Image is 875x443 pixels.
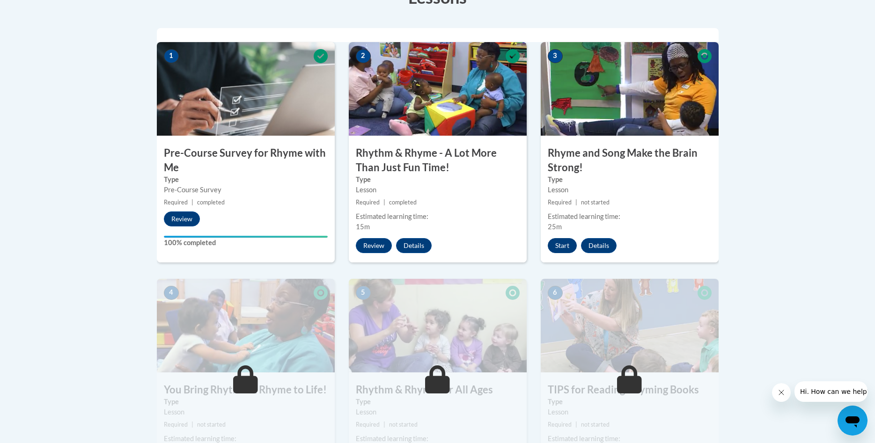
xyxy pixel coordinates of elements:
div: Lesson [164,407,328,417]
img: Course Image [349,279,527,372]
span: 5 [356,286,371,300]
span: | [383,199,385,206]
img: Course Image [349,42,527,136]
button: Details [396,238,432,253]
span: | [191,421,193,428]
span: 15m [356,223,370,231]
div: Estimated learning time: [548,211,712,222]
iframe: Message from company [794,381,868,402]
span: not started [581,421,610,428]
span: Required [164,199,188,206]
button: Review [164,211,200,226]
span: Required [356,199,380,206]
span: | [575,199,577,206]
span: Hi. How can we help? [6,7,76,14]
h3: TIPS for Reading Rhyming Books [541,383,719,397]
div: Lesson [548,407,712,417]
h3: Pre-Course Survey for Rhyme with Me [157,146,335,175]
span: 4 [164,286,179,300]
label: Type [356,397,520,407]
button: Details [581,238,617,253]
span: completed [197,199,225,206]
span: Required [356,421,380,428]
div: Lesson [356,185,520,195]
label: Type [356,174,520,185]
div: Lesson [548,185,712,195]
div: Pre-Course Survey [164,185,328,195]
iframe: Button to launch messaging window [838,406,868,436]
label: Type [548,397,712,407]
img: Course Image [541,42,719,136]
span: | [383,421,385,428]
span: Required [164,421,188,428]
span: not started [389,421,418,428]
span: Required [548,421,572,428]
span: | [575,421,577,428]
h3: You Bring Rhythm & Rhyme to Life! [157,383,335,397]
label: Type [164,397,328,407]
h3: Rhythm & Rhyme for All Ages [349,383,527,397]
div: Lesson [356,407,520,417]
span: not started [197,421,226,428]
h3: Rhythm & Rhyme - A Lot More Than Just Fun Time! [349,146,527,175]
span: Required [548,199,572,206]
span: completed [389,199,417,206]
span: 25m [548,223,562,231]
div: Estimated learning time: [356,211,520,222]
h3: Rhyme and Song Make the Brain Strong! [541,146,719,175]
label: 100% completed [164,238,328,248]
iframe: Close message [772,383,791,402]
span: 6 [548,286,563,300]
span: 1 [164,49,179,63]
button: Start [548,238,577,253]
label: Type [164,174,328,185]
img: Course Image [157,279,335,372]
button: Review [356,238,392,253]
img: Course Image [157,42,335,136]
span: not started [581,199,610,206]
img: Course Image [541,279,719,372]
div: Your progress [164,236,328,238]
span: 3 [548,49,563,63]
label: Type [548,174,712,185]
span: 2 [356,49,371,63]
span: | [191,199,193,206]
